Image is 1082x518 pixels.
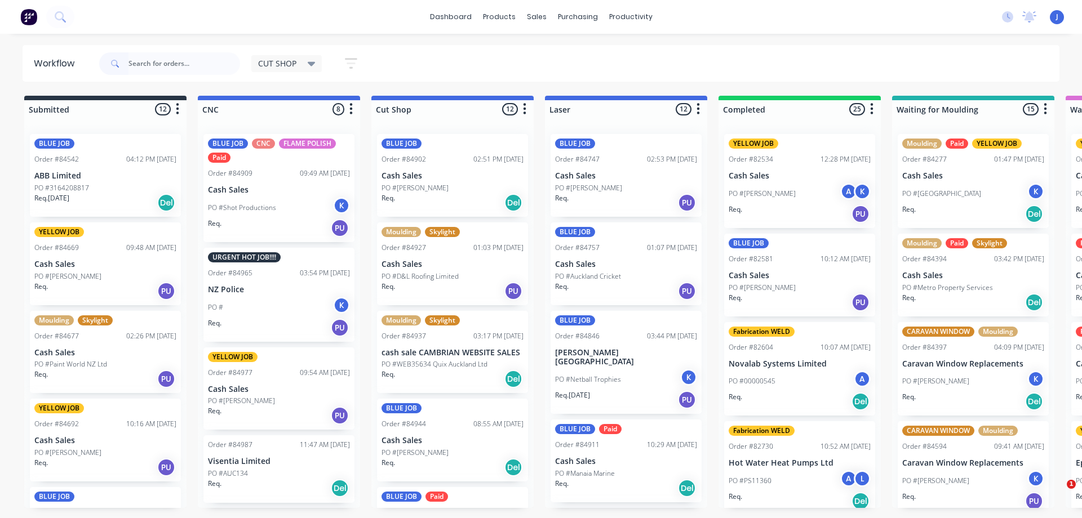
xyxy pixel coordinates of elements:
div: Del [504,194,522,212]
p: PO #[PERSON_NAME] [382,448,449,458]
div: CARAVAN WINDOW [902,327,974,337]
div: BLUE JOB [555,424,595,434]
p: Req. [729,204,742,215]
div: MouldingSkylightOrder #8493703:17 PM [DATE]cash sale CAMBRIAN WEBSITE SALESPO #WEB35634 Quix Auck... [377,311,528,394]
div: BLUE JOB [382,492,422,502]
div: K [854,183,871,200]
div: PU [157,370,175,388]
p: Cash Sales [34,436,176,445]
p: Cash Sales [555,171,697,181]
div: Del [852,392,870,410]
div: URGENT HOT JOB!!!!Order #8496503:54 PM [DATE]NZ PolicePO #KReq.PU [203,248,354,342]
p: PO #[GEOGRAPHIC_DATA] [902,189,981,199]
div: BLUE JOB [382,139,422,149]
p: Req. [382,369,395,379]
div: Order #84944 [382,419,426,429]
p: Req. [34,369,48,379]
a: dashboard [424,8,477,25]
div: MouldingPaidYELLOW JOBOrder #8427701:47 PM [DATE]Cash SalesPO #[GEOGRAPHIC_DATA]KReq.Del [898,134,1049,228]
div: Order #82730 [729,441,773,452]
p: PO #[PERSON_NAME] [902,476,969,486]
div: BLUE JOB [34,139,74,149]
div: Moulding [34,315,74,325]
div: products [477,8,521,25]
img: Factory [20,8,37,25]
div: PU [157,458,175,476]
p: Req. [902,392,916,402]
div: Skylight [425,227,460,237]
p: PO #[PERSON_NAME] [902,376,969,386]
div: CNC [252,139,275,149]
p: Novalab Systems Limited [729,359,871,369]
div: FLAME POLISH [279,139,336,149]
div: A [840,470,857,487]
div: YELLOW JOB [34,227,84,237]
p: Req. [DATE] [555,390,590,400]
span: CUT SHOP [258,57,296,69]
div: Order #84927 [382,243,426,253]
div: BLUE JOBCNCFLAME POLISHPaidOrder #8490909:49 AM [DATE]Cash SalesPO #Shot ProductionsKReq.PU [203,134,354,242]
div: Fabrication WELD [729,327,795,337]
div: BLUE JOBOrder #8258110:12 AM [DATE]Cash SalesPO #[PERSON_NAME]Req.PU [724,234,875,316]
p: PO #AUC134 [208,468,248,479]
p: Req. [902,204,916,215]
div: PU [331,219,349,237]
div: BLUE JOB [382,403,422,413]
div: PU [331,319,349,337]
div: 03:54 PM [DATE] [300,268,350,278]
div: Del [331,479,349,497]
div: Moulding [382,227,421,237]
p: Req. [555,479,569,489]
p: Req. [555,193,569,203]
div: Del [1025,205,1043,223]
div: Paid [599,424,622,434]
p: Cash Sales [555,260,697,269]
p: PO #[PERSON_NAME] [34,448,101,458]
div: YELLOW JOB [729,139,778,149]
div: 03:44 PM [DATE] [647,331,697,341]
p: PO #D&L Roofing Limited [382,271,459,282]
div: Order #84909 [208,168,252,178]
div: Order #84677 [34,331,79,341]
div: BLUE JOB [208,139,248,149]
div: Order #84394 [902,254,947,264]
div: Del [1025,293,1043,311]
p: PO #[PERSON_NAME] [382,183,449,193]
div: 09:48 AM [DATE] [126,243,176,253]
p: Req. [DATE] [34,193,69,203]
div: L [854,470,871,487]
div: Order #84911 [555,440,600,450]
span: J [1056,12,1058,22]
p: PO #Manaia Marine [555,468,615,479]
div: Order #84752 [34,507,79,517]
div: Order #82534 [729,154,773,164]
p: Cash Sales [555,457,697,466]
input: Search for orders... [128,52,240,75]
p: Cash Sales [902,171,1044,181]
div: productivity [604,8,658,25]
div: YELLOW JOB [34,403,84,413]
p: Cash Sales [729,171,871,181]
div: 11:47 AM [DATE] [300,440,350,450]
p: PO #[PERSON_NAME] [729,283,796,293]
div: 04:12 PM [DATE] [126,154,176,164]
div: Moulding [978,426,1018,436]
div: 10:12 AM [DATE] [821,254,871,264]
div: Del [1025,392,1043,410]
div: 09:41 AM [DATE] [994,441,1044,452]
div: MouldingSkylightOrder #8467702:26 PM [DATE]Cash SalesPO #Paint World NZ LtdReq.PU [30,311,181,394]
div: 02:51 PM [DATE] [473,154,524,164]
div: PU [157,282,175,300]
div: Skylight [425,315,460,325]
p: Req. [382,282,395,292]
p: NZ Police [208,285,350,294]
div: PU [1025,492,1043,510]
div: CARAVAN WINDOWMouldingOrder #8439704:09 PM [DATE]Caravan Window ReplacementsPO #[PERSON_NAME]KReq... [898,322,1049,416]
div: Order #82581 [729,254,773,264]
p: Hot Water Heat Pumps Ltd [729,458,871,468]
p: PO #[PERSON_NAME] [555,183,622,193]
div: Moulding [978,327,1018,337]
div: 10:52 AM [DATE] [821,441,871,452]
p: Cash Sales [382,171,524,181]
div: 03:42 PM [DATE] [994,254,1044,264]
